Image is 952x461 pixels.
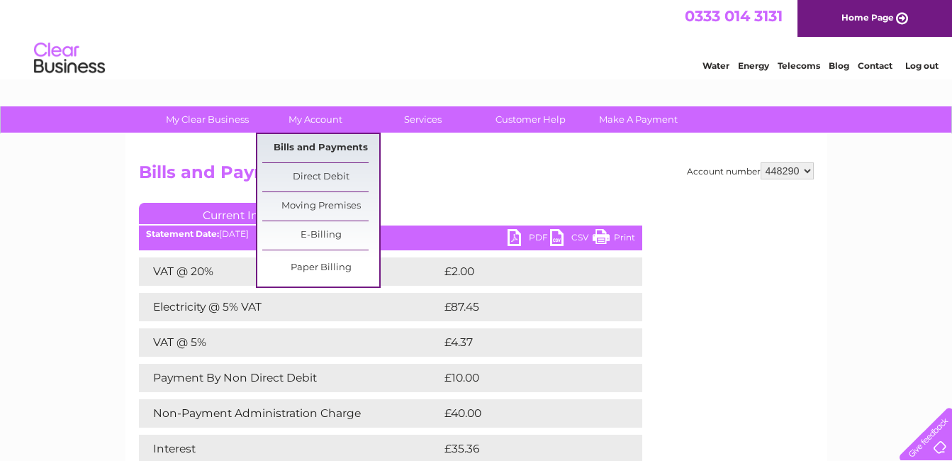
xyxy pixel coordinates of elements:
b: Statement Date: [146,228,219,239]
td: VAT @ 5% [139,328,441,357]
a: Current Invoice [139,203,352,224]
a: E-Billing [262,221,379,250]
td: Non-Payment Administration Charge [139,399,441,428]
a: 0333 014 3131 [685,7,783,25]
a: CSV [550,229,593,250]
a: Paper Billing [262,254,379,282]
a: PDF [508,229,550,250]
a: Customer Help [472,106,589,133]
a: Bills and Payments [262,134,379,162]
a: Moving Premises [262,192,379,221]
div: [DATE] [139,229,642,239]
a: Telecoms [778,60,820,71]
td: £2.00 [441,257,610,286]
a: Water [702,60,729,71]
a: Blog [829,60,849,71]
td: £40.00 [441,399,615,428]
a: Contact [858,60,892,71]
a: Energy [738,60,769,71]
a: Direct Debit [262,163,379,191]
a: My Clear Business [149,106,266,133]
td: £87.45 [441,293,613,321]
td: VAT @ 20% [139,257,441,286]
h2: Bills and Payments [139,162,814,189]
img: logo.png [33,37,106,80]
a: Make A Payment [580,106,697,133]
a: Print [593,229,635,250]
td: £4.37 [441,328,609,357]
td: Payment By Non Direct Debit [139,364,441,392]
div: Clear Business is a trading name of Verastar Limited (registered in [GEOGRAPHIC_DATA] No. 3667643... [142,8,812,69]
a: Log out [905,60,939,71]
td: Electricity @ 5% VAT [139,293,441,321]
a: My Account [257,106,374,133]
div: Account number [687,162,814,179]
td: £10.00 [441,364,613,392]
a: Services [364,106,481,133]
